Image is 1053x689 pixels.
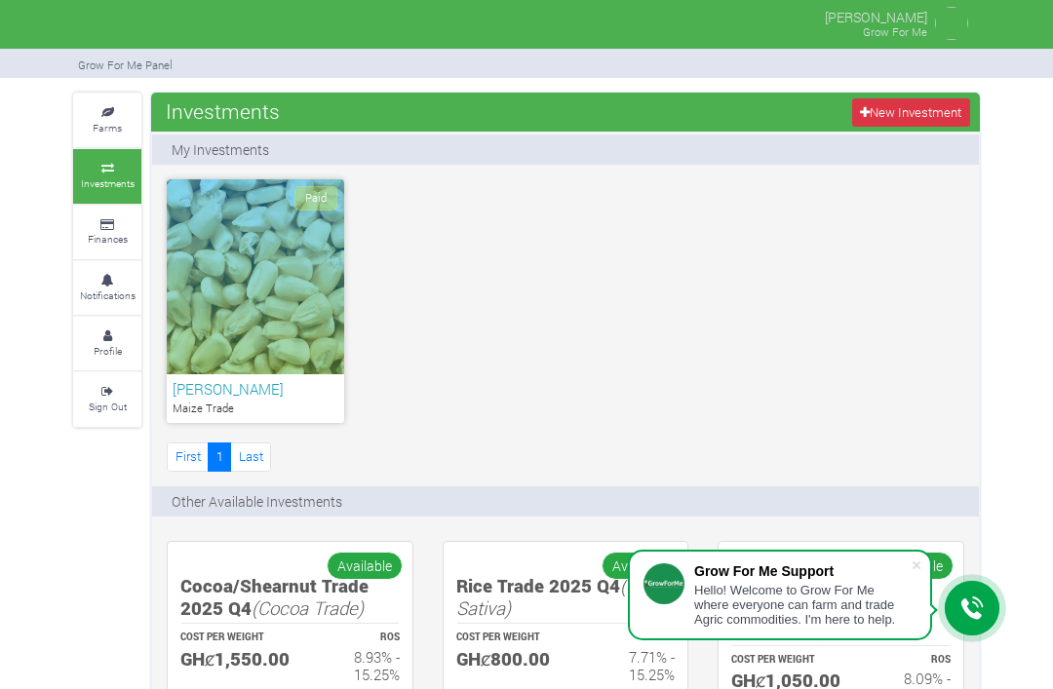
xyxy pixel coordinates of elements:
[94,344,122,358] small: Profile
[167,179,344,423] a: Paid [PERSON_NAME] Maize Trade
[73,261,141,315] a: Notifications
[230,442,271,471] a: Last
[173,380,338,398] h6: [PERSON_NAME]
[307,648,399,683] h6: 8.93% - 15.25%
[78,57,173,72] small: Grow For Me Panel
[180,631,272,645] p: COST PER WEIGHT
[731,575,951,641] h5: Cashew Trade 2025 Q4
[932,4,971,43] img: growforme image
[859,653,951,668] p: ROS
[167,442,271,471] nav: Page Navigation
[694,583,911,627] div: Hello! Welcome to Grow For Me where everyone can farm and trade Agric commodities. I'm here to help.
[863,24,927,39] small: Grow For Me
[89,400,127,413] small: Sign Out
[73,317,141,370] a: Profile
[208,442,231,471] a: 1
[172,139,269,160] p: My Investments
[456,575,676,619] h5: Rice Trade 2025 Q4
[167,442,209,471] a: First
[456,631,548,645] p: COST PER WEIGHT
[77,4,87,43] img: growforme image
[294,186,337,211] span: Paid
[731,653,823,668] p: COST PER WEIGHT
[73,94,141,147] a: Farms
[825,4,927,27] p: [PERSON_NAME]
[583,631,675,645] p: ROS
[73,372,141,426] a: Sign Out
[81,176,135,190] small: Investments
[173,401,338,417] p: Maize Trade
[73,206,141,259] a: Finances
[88,232,128,246] small: Finances
[456,573,672,620] i: (Oryza Sativa)
[307,631,399,645] p: ROS
[694,563,911,579] div: Grow For Me Support
[252,595,364,620] i: (Cocoa Trade)
[602,552,678,580] span: Available
[456,648,548,670] h5: GHȼ800.00
[180,648,272,670] h5: GHȼ1,550.00
[327,552,403,580] span: Available
[180,575,400,619] h5: Cocoa/Shearnut Trade 2025 Q4
[73,149,141,203] a: Investments
[172,491,342,512] p: Other Available Investments
[852,98,970,127] a: New Investment
[93,121,122,134] small: Farms
[583,648,675,683] h6: 7.71% - 15.25%
[161,92,285,131] span: Investments
[80,288,136,302] small: Notifications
